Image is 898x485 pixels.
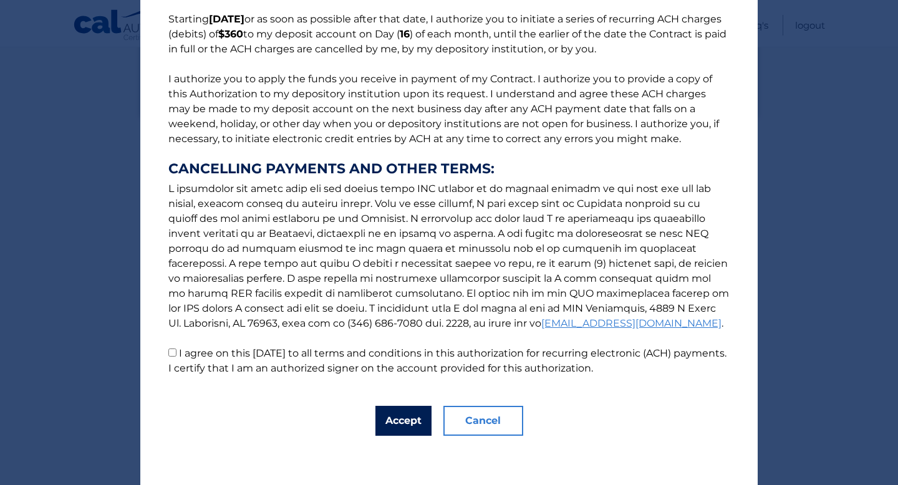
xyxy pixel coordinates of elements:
[443,406,523,436] button: Cancel
[541,317,722,329] a: [EMAIL_ADDRESS][DOMAIN_NAME]
[168,161,730,176] strong: CANCELLING PAYMENTS AND OTHER TERMS:
[400,28,410,40] b: 16
[209,13,244,25] b: [DATE]
[218,28,243,40] b: $360
[375,406,432,436] button: Accept
[168,347,727,374] label: I agree on this [DATE] to all terms and conditions in this authorization for recurring electronic...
